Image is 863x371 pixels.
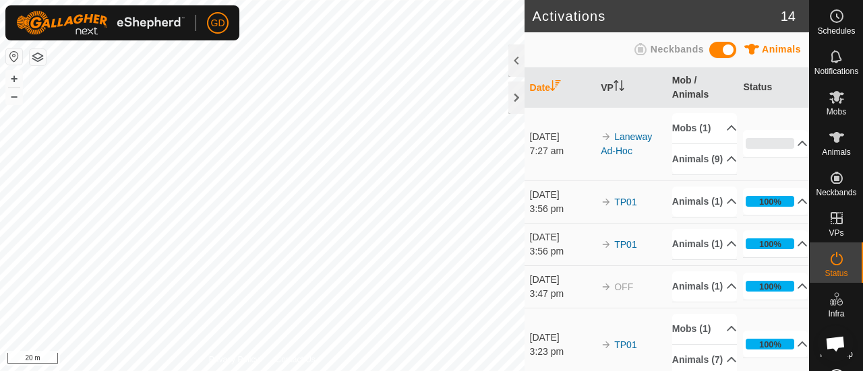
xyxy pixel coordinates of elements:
p-accordion-header: 100% [743,230,808,257]
img: Gallagher Logo [16,11,185,35]
div: 0% [746,138,794,149]
img: arrow [601,239,612,250]
th: Mob / Animals [667,68,738,108]
p-accordion-header: 100% [743,188,808,215]
button: + [6,71,22,87]
div: 7:27 am [530,144,595,158]
div: [DATE] [530,188,595,202]
span: Neckbands [651,44,704,55]
div: [DATE] [530,331,595,345]
span: GD [211,16,225,30]
div: 3:23 pm [530,345,595,359]
p-accordion-header: Animals (1) [672,229,737,259]
div: 100% [746,281,794,292]
a: TP01 [614,239,636,250]
img: arrow [601,197,612,207]
div: 100% [746,238,794,249]
a: Privacy Policy [209,353,260,366]
div: 100% [759,238,781,250]
div: [DATE] [530,273,595,287]
button: – [6,88,22,104]
button: Map Layers [30,49,46,65]
div: 100% [759,280,781,293]
a: Contact Us [275,353,315,366]
th: VP [595,68,667,108]
span: OFF [614,281,633,292]
span: Animals [822,148,851,156]
p-accordion-header: 0% [743,130,808,157]
span: Neckbands [816,189,856,197]
a: TP01 [614,339,636,350]
button: Reset Map [6,48,22,65]
img: arrow [601,339,612,350]
div: Open chat [817,325,854,362]
span: Status [825,269,847,277]
div: 100% [759,195,781,208]
span: Notifications [814,67,858,75]
img: arrow [601,281,612,292]
div: 3:47 pm [530,287,595,301]
div: [DATE] [530,130,595,144]
p-accordion-header: Animals (1) [672,187,737,217]
p-accordion-header: Animals (9) [672,144,737,174]
span: Schedules [817,27,855,35]
div: 3:56 pm [530,244,595,259]
p-sorticon: Activate to sort [614,82,624,93]
span: Mobs [827,108,846,116]
p-accordion-header: 100% [743,331,808,358]
div: 3:56 pm [530,202,595,216]
th: Status [738,68,809,108]
a: Laneway Ad-Hoc [601,131,652,156]
img: arrow [601,131,612,142]
p-accordion-header: Animals (1) [672,271,737,302]
p-accordion-header: 100% [743,273,808,300]
div: 100% [746,339,794,349]
span: VPs [829,229,843,237]
span: Animals [762,44,801,55]
span: 14 [781,6,796,26]
h2: Activations [533,8,781,24]
span: Heatmap [820,350,853,358]
a: TP01 [614,197,636,207]
div: [DATE] [530,230,595,244]
p-accordion-header: Mobs (1) [672,314,737,344]
p-accordion-header: Mobs (1) [672,113,737,143]
p-sorticon: Activate to sort [550,82,561,93]
th: Date [525,68,596,108]
span: Infra [828,310,844,318]
div: 100% [746,196,794,207]
div: 100% [759,338,781,351]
